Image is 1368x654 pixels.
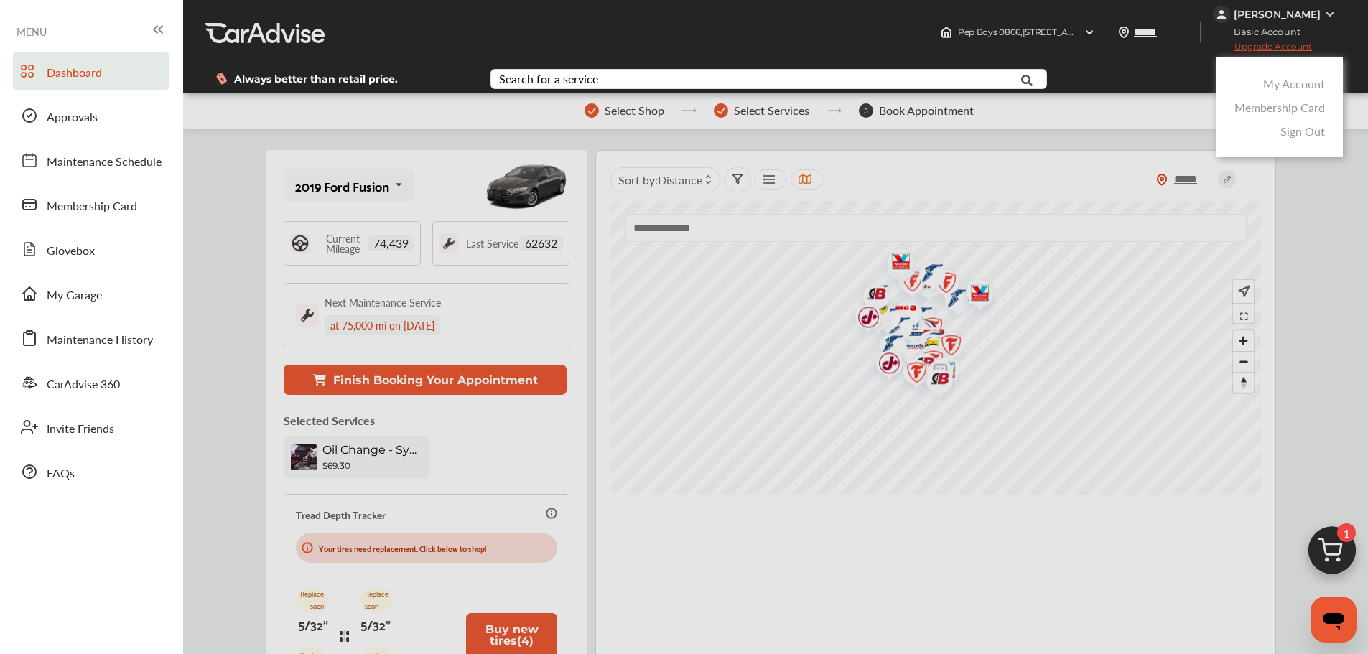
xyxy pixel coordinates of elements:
[47,197,137,216] span: Membership Card
[47,108,98,127] span: Approvals
[47,242,95,261] span: Glovebox
[13,230,169,268] a: Glovebox
[13,186,169,223] a: Membership Card
[13,453,169,490] a: FAQs
[47,64,102,83] span: Dashboard
[1234,99,1325,116] a: Membership Card
[216,73,227,85] img: dollor_label_vector.a70140d1.svg
[13,97,169,134] a: Approvals
[234,74,398,84] span: Always better than retail price.
[13,275,169,312] a: My Garage
[13,408,169,446] a: Invite Friends
[1280,123,1325,139] a: Sign Out
[47,420,114,439] span: Invite Friends
[13,141,169,179] a: Maintenance Schedule
[13,364,169,401] a: CarAdvise 360
[1298,520,1367,589] img: cart_icon.3d0951e8.svg
[1263,75,1325,92] a: My Account
[499,73,598,85] div: Search for a service
[13,52,169,90] a: Dashboard
[47,375,120,394] span: CarAdvise 360
[47,153,162,172] span: Maintenance Schedule
[13,319,169,357] a: Maintenance History
[47,286,102,305] span: My Garage
[1337,523,1356,542] span: 1
[47,331,153,350] span: Maintenance History
[1311,597,1357,643] iframe: Button to launch messaging window
[47,464,75,483] span: FAQs
[17,26,47,37] span: MENU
